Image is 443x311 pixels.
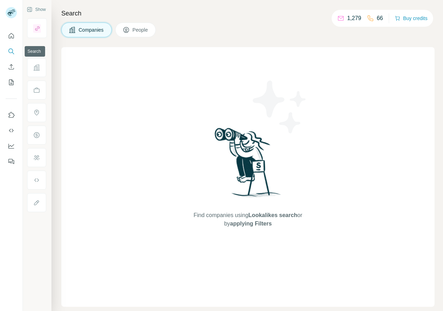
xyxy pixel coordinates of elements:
span: Companies [79,26,104,33]
img: Surfe Illustration - Stars [248,75,312,139]
button: Use Surfe on LinkedIn [6,109,17,121]
span: applying Filters [230,221,272,227]
p: 66 [377,14,383,23]
button: Show [22,4,51,15]
img: Surfe Illustration - Woman searching with binoculars [211,126,285,204]
button: Dashboard [6,140,17,152]
span: Find companies using or by [191,211,304,228]
button: Enrich CSV [6,61,17,73]
button: Search [6,45,17,58]
button: Buy credits [395,13,427,23]
h4: Search [61,8,435,18]
button: Quick start [6,30,17,42]
span: Lookalikes search [248,212,297,218]
button: Feedback [6,155,17,168]
p: 1,279 [347,14,361,23]
span: People [133,26,149,33]
button: Use Surfe API [6,124,17,137]
button: My lists [6,76,17,89]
